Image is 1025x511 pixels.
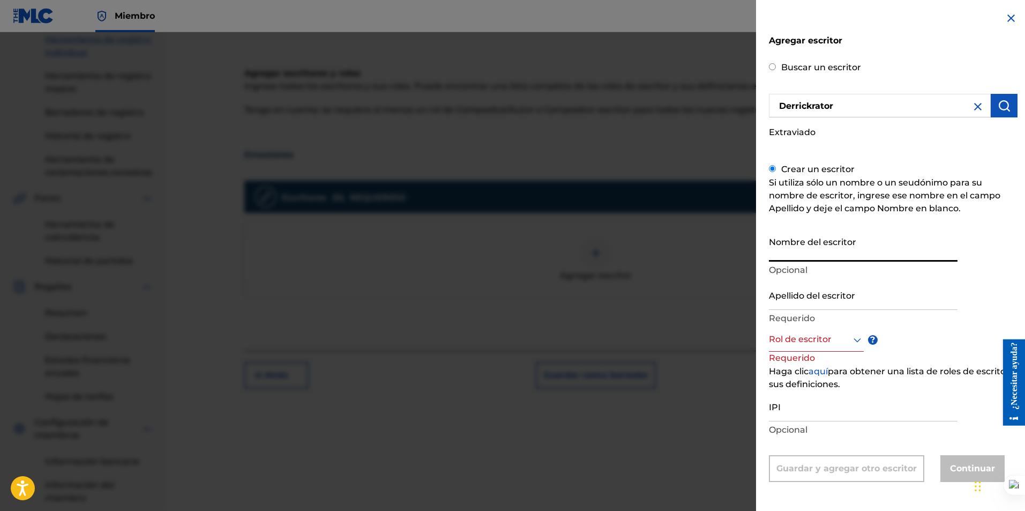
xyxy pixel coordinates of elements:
[995,339,1025,426] iframe: Centro de recursos
[971,100,984,113] img: cerca
[769,35,842,46] font: Agregar escritor
[781,62,861,72] font: Buscar un escritor
[13,8,54,24] img: Logotipo del MLC
[769,353,815,363] font: Requerido
[809,368,828,376] a: aquí
[95,10,108,23] img: Titular de los derechos superior
[14,3,24,70] font: ¿Necesitar ayuda?
[115,11,155,21] font: Miembro
[998,99,1011,112] img: Búsqueda de obras
[809,366,828,376] font: aquí
[769,313,815,323] font: Requerido
[769,127,815,137] font: Extraviado
[975,470,981,502] div: Arrastrar
[781,164,855,174] font: Crear un escritor
[769,366,809,376] font: Haga clic
[870,335,875,345] font: ?
[971,460,1025,511] iframe: Widget de chat
[769,425,807,435] font: Opcional
[769,94,991,117] input: Search writer's name or IPI Number
[769,177,1000,213] font: Si utiliza sólo un nombre o un seudónimo para su nombre de escritor, ingrese ese nombre en el cam...
[769,265,807,275] font: Opcional
[769,366,1016,389] font: para obtener una lista de roles de escritor y sus definiciones.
